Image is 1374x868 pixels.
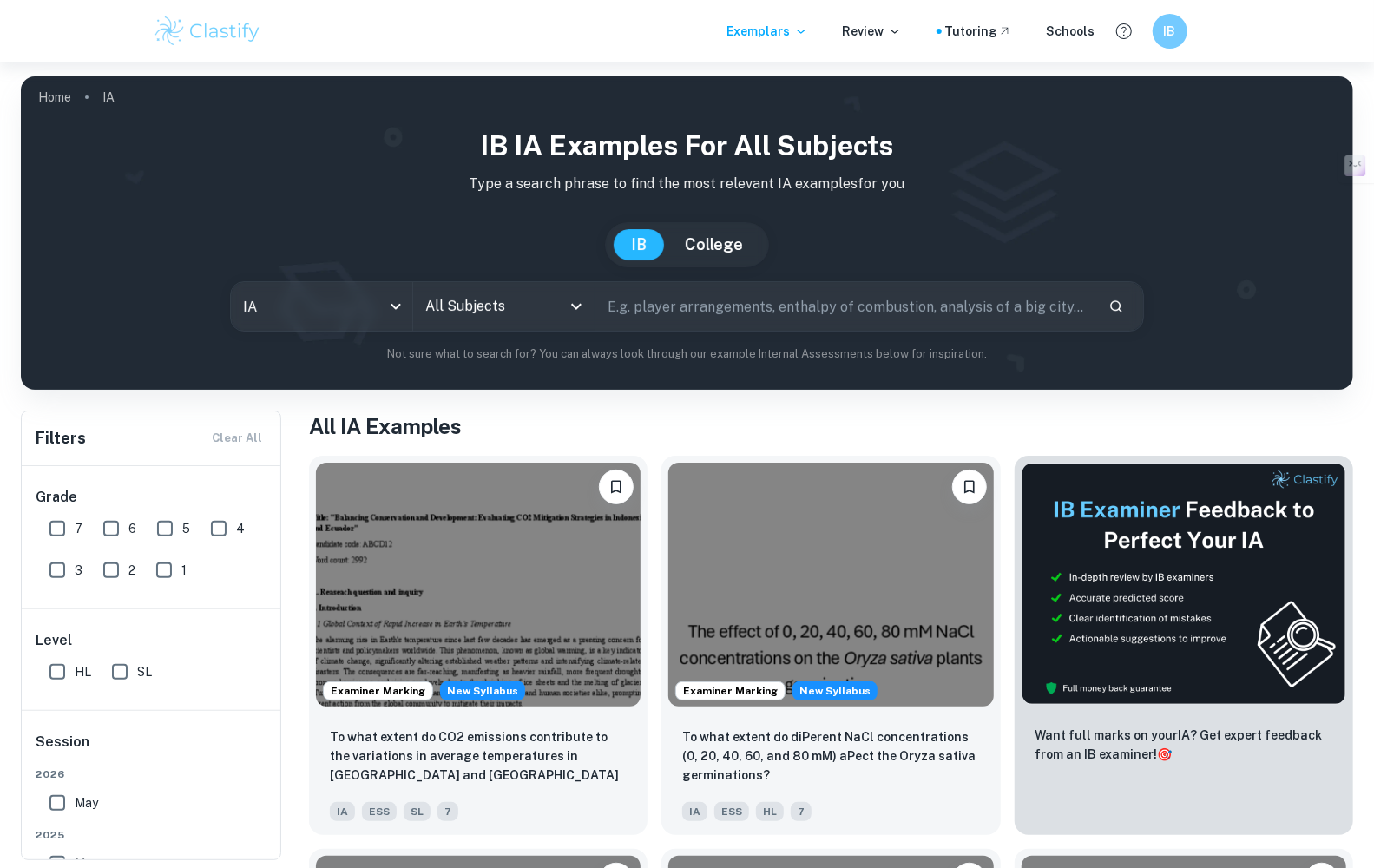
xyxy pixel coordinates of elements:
span: 🎯 [1158,747,1173,761]
span: New Syllabus [792,681,878,700]
h6: Level [36,630,268,651]
button: Open [564,294,588,319]
span: IA [330,802,355,821]
span: 5 [182,519,190,538]
a: Home [38,85,71,109]
span: SL [137,662,152,681]
span: Examiner Marking [676,683,785,699]
span: 3 [75,561,82,580]
span: 2 [128,561,135,580]
button: College [667,229,760,260]
a: Examiner MarkingStarting from the May 2026 session, the ESS IA requirements have changed. We crea... [661,456,1000,835]
img: Thumbnail [1022,463,1346,705]
span: 6 [128,519,136,538]
button: Bookmark [952,470,987,504]
button: Bookmark [599,470,634,504]
button: IB [1153,14,1187,49]
img: ESS IA example thumbnail: To what extent do CO2 emissions contribu [316,463,641,707]
a: Examiner MarkingStarting from the May 2026 session, the ESS IA requirements have changed. We crea... [309,456,648,835]
p: Not sure what to search for? You can always look through our example Internal Assessments below f... [35,345,1339,363]
span: HL [756,802,784,821]
input: E.g. player arrangements, enthalpy of combustion, analysis of a big city... [595,282,1094,331]
span: 7 [791,802,812,821]
button: Help and Feedback [1109,16,1139,46]
p: Review [843,22,902,41]
div: IA [231,282,412,331]
span: SL [404,802,431,821]
img: Clastify logo [153,14,263,49]
p: Type a search phrase to find the most relevant IA examples for you [35,174,1339,194]
p: IA [102,88,115,107]
div: Starting from the May 2026 session, the ESS IA requirements have changed. We created this exempla... [440,681,525,700]
span: ESS [362,802,397,821]
button: IB [614,229,664,260]
img: profile cover [21,76,1353,390]
a: Schools [1047,22,1095,41]
span: Examiner Marking [324,683,432,699]
h6: Filters [36,426,86,450]
span: 2025 [36,827,268,843]
h6: Grade [36,487,268,508]
span: 2026 [36,766,268,782]
span: HL [75,662,91,681]
h1: All IA Examples [309,411,1353,442]
span: 4 [236,519,245,538]
span: 1 [181,561,187,580]
p: To what extent do diPerent NaCl concentrations (0, 20, 40, 60, and 80 mM) aPect the Oryza sativa ... [682,727,979,785]
span: 7 [75,519,82,538]
span: IA [682,802,707,821]
span: New Syllabus [440,681,525,700]
h6: IB [1160,22,1180,41]
p: Want full marks on your IA ? Get expert feedback from an IB examiner! [1035,726,1332,764]
h6: Session [36,732,268,766]
p: To what extent do CO2 emissions contribute to the variations in average temperatures in Indonesia... [330,727,627,786]
button: Search [1101,292,1131,321]
a: Tutoring [945,22,1012,41]
span: 7 [437,802,458,821]
span: May [75,793,98,812]
span: ESS [714,802,749,821]
p: Exemplars [727,22,808,41]
img: ESS IA example thumbnail: To what extent do diPerent NaCl concentr [668,463,993,707]
h1: IB IA examples for all subjects [35,125,1339,167]
a: ThumbnailWant full marks on yourIA? Get expert feedback from an IB examiner! [1015,456,1353,835]
div: Starting from the May 2026 session, the ESS IA requirements have changed. We created this exempla... [792,681,878,700]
